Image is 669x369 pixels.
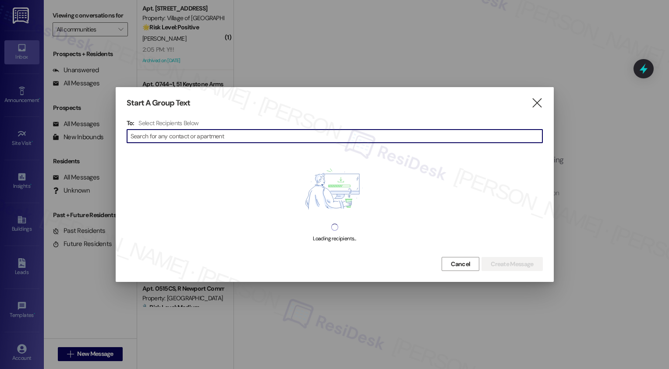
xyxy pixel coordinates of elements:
[313,234,356,243] div: Loading recipients...
[491,260,533,269] span: Create Message
[531,98,543,108] i: 
[451,260,470,269] span: Cancel
[131,130,542,142] input: Search for any contact or apartment
[127,119,135,127] h3: To:
[127,98,191,108] h3: Start A Group Text
[442,257,479,271] button: Cancel
[481,257,542,271] button: Create Message
[138,119,198,127] h4: Select Recipients Below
